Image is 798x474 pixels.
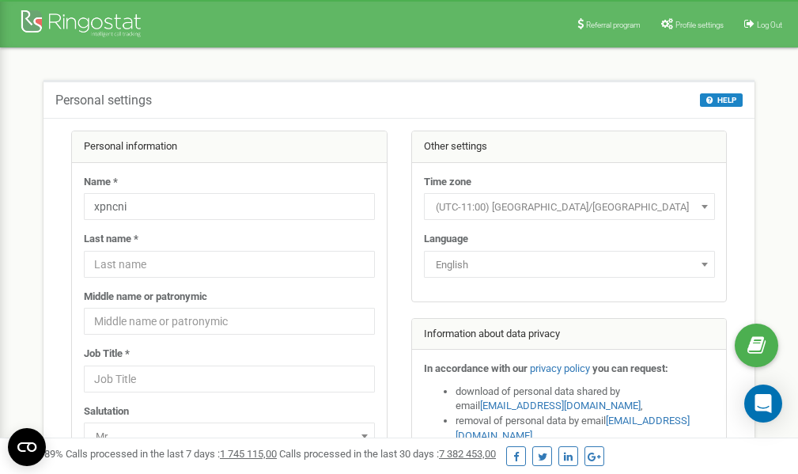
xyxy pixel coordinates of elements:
[675,21,724,29] span: Profile settings
[424,193,715,220] span: (UTC-11:00) Pacific/Midway
[424,175,471,190] label: Time zone
[84,193,375,220] input: Name
[429,196,709,218] span: (UTC-11:00) Pacific/Midway
[586,21,641,29] span: Referral program
[84,347,130,362] label: Job Title *
[424,362,528,374] strong: In accordance with our
[84,366,375,392] input: Job Title
[456,385,715,414] li: download of personal data shared by email ,
[412,319,727,351] div: Information about data privacy
[84,251,375,278] input: Last name
[456,414,715,443] li: removal of personal data by email ,
[424,232,468,247] label: Language
[757,21,782,29] span: Log Out
[530,362,590,374] a: privacy policy
[439,448,496,460] u: 7 382 453,00
[480,400,641,411] a: [EMAIL_ADDRESS][DOMAIN_NAME]
[412,131,727,163] div: Other settings
[84,404,129,419] label: Salutation
[220,448,277,460] u: 1 745 115,00
[700,93,743,107] button: HELP
[424,251,715,278] span: English
[84,308,375,335] input: Middle name or patronymic
[55,93,152,108] h5: Personal settings
[744,385,782,423] div: Open Intercom Messenger
[84,175,118,190] label: Name *
[279,448,496,460] span: Calls processed in the last 30 days :
[429,254,709,276] span: English
[8,428,46,466] button: Open CMP widget
[72,131,387,163] div: Personal information
[84,290,207,305] label: Middle name or patronymic
[84,232,138,247] label: Last name *
[592,362,668,374] strong: you can request:
[84,423,375,449] span: Mr.
[66,448,277,460] span: Calls processed in the last 7 days :
[89,426,369,448] span: Mr.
